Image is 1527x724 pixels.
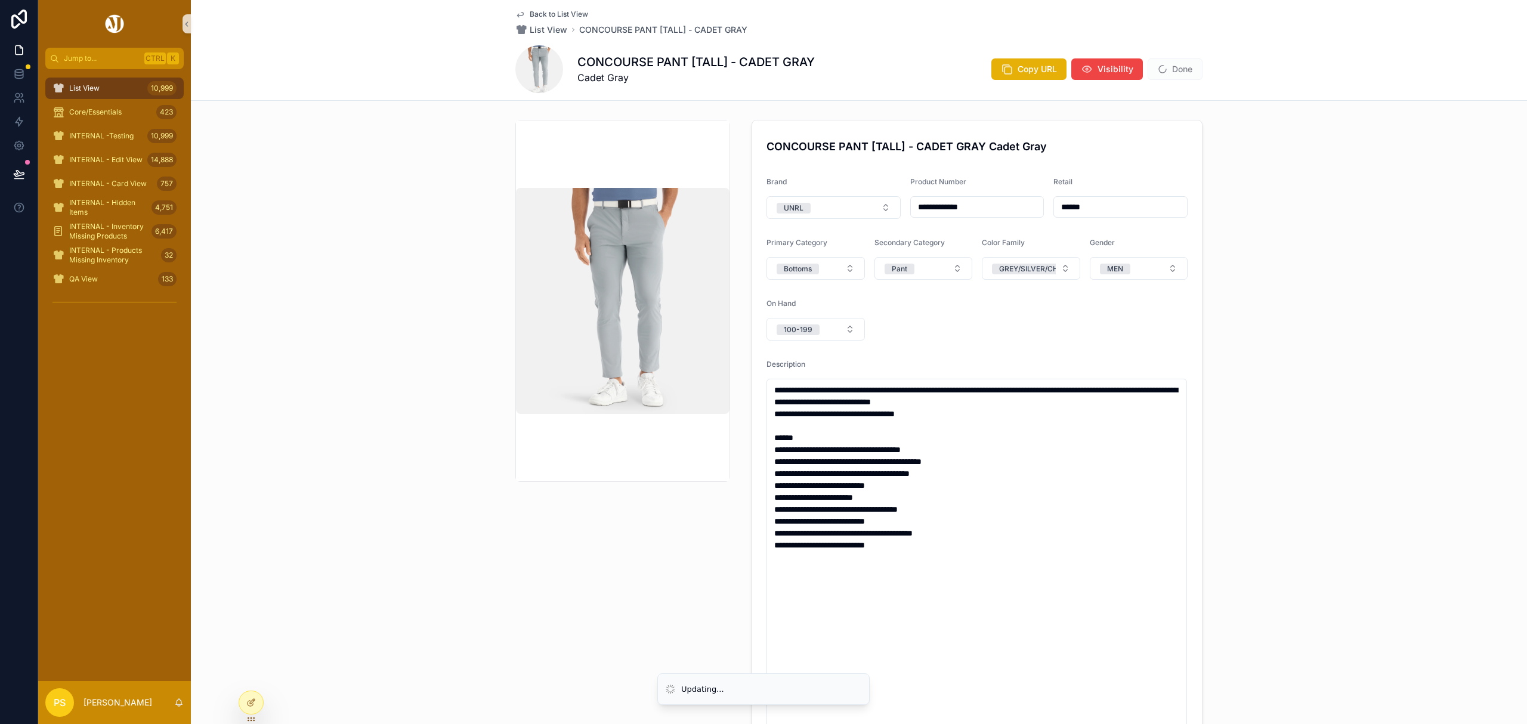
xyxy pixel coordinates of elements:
[1090,238,1115,247] span: Gender
[45,149,184,171] a: INTERNAL - Edit View14,888
[766,257,865,280] button: Select Button
[784,324,812,335] div: 100-199
[45,101,184,123] a: Core/Essentials423
[1071,58,1143,80] button: Visibility
[577,54,815,70] h1: CONCOURSE PANT [TALL] - CADET GRAY
[777,323,820,335] button: Unselect I_100_199
[874,238,945,247] span: Secondary Category
[69,222,147,241] span: INTERNAL - Inventory Missing Products
[681,683,724,695] div: Updating...
[784,264,812,274] div: Bottoms
[45,173,184,194] a: INTERNAL - Card View757
[530,10,588,19] span: Back to List View
[991,58,1067,80] button: Copy URL
[766,360,805,369] span: Description
[766,238,827,247] span: Primary Category
[69,131,134,141] span: INTERNAL -Testing
[45,245,184,266] a: INTERNAL - Products Missing Inventory32
[69,155,143,165] span: INTERNAL - Edit View
[152,200,177,215] div: 4,751
[1107,264,1123,274] div: MEN
[64,54,140,63] span: Jump to...
[152,224,177,239] div: 6,417
[515,24,567,36] a: List View
[69,198,147,217] span: INTERNAL - Hidden Items
[515,10,588,19] a: Back to List View
[992,262,1096,274] button: Unselect GREYSILVERCHARCOAL
[54,695,66,710] span: PS
[69,107,122,117] span: Core/Essentials
[147,129,177,143] div: 10,999
[982,238,1025,247] span: Color Family
[892,264,907,274] div: Pant
[45,221,184,242] a: INTERNAL - Inventory Missing Products6,417
[784,203,803,214] div: UNRL
[766,299,796,308] span: On Hand
[157,177,177,191] div: 757
[1090,257,1188,280] button: Select Button
[45,197,184,218] a: INTERNAL - Hidden Items4,751
[45,125,184,147] a: INTERNAL -Testing10,999
[156,105,177,119] div: 423
[999,264,1089,274] div: GREY/SILVER/CHARCOAL
[910,177,966,186] span: Product Number
[45,48,184,69] button: Jump to...CtrlK
[516,188,730,414] img: pant.webp
[69,274,98,284] span: QA View
[147,81,177,95] div: 10,999
[766,177,787,186] span: Brand
[766,196,901,219] button: Select Button
[158,272,177,286] div: 133
[168,54,178,63] span: K
[84,697,152,708] p: [PERSON_NAME]
[103,14,126,33] img: App logo
[777,262,819,274] button: Unselect BOTTOMS
[530,24,567,36] span: List View
[579,24,747,36] a: CONCOURSE PANT [TALL] - CADET GRAY
[982,257,1080,280] button: Select Button
[766,318,865,341] button: Select Button
[147,153,177,167] div: 14,888
[161,248,177,262] div: 32
[45,268,184,290] a: QA View133
[577,70,815,85] span: Cadet Gray
[1098,63,1133,75] span: Visibility
[144,52,166,64] span: Ctrl
[1018,63,1057,75] span: Copy URL
[69,179,147,188] span: INTERNAL - Card View
[766,138,1188,154] h4: CONCOURSE PANT [TALL] - CADET GRAY Cadet Gray
[885,262,914,274] button: Unselect PANT
[874,257,973,280] button: Select Button
[69,246,156,265] span: INTERNAL - Products Missing Inventory
[69,83,100,93] span: List View
[1053,177,1072,186] span: Retail
[45,78,184,99] a: List View10,999
[38,69,191,327] div: scrollable content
